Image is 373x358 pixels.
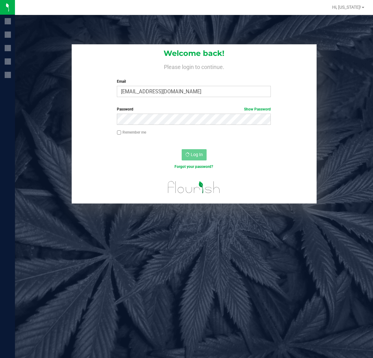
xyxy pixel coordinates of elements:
span: Hi, [US_STATE]! [332,5,361,10]
a: Forgot your password? [175,164,213,169]
h1: Welcome back! [72,49,317,57]
img: flourish_logo.svg [163,176,225,199]
input: Remember me [117,130,121,135]
button: Log In [182,149,207,160]
span: Log In [191,152,203,157]
span: Password [117,107,133,111]
a: Show Password [244,107,271,111]
label: Remember me [117,130,146,135]
label: Email [117,79,271,84]
h4: Please login to continue. [72,62,317,70]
